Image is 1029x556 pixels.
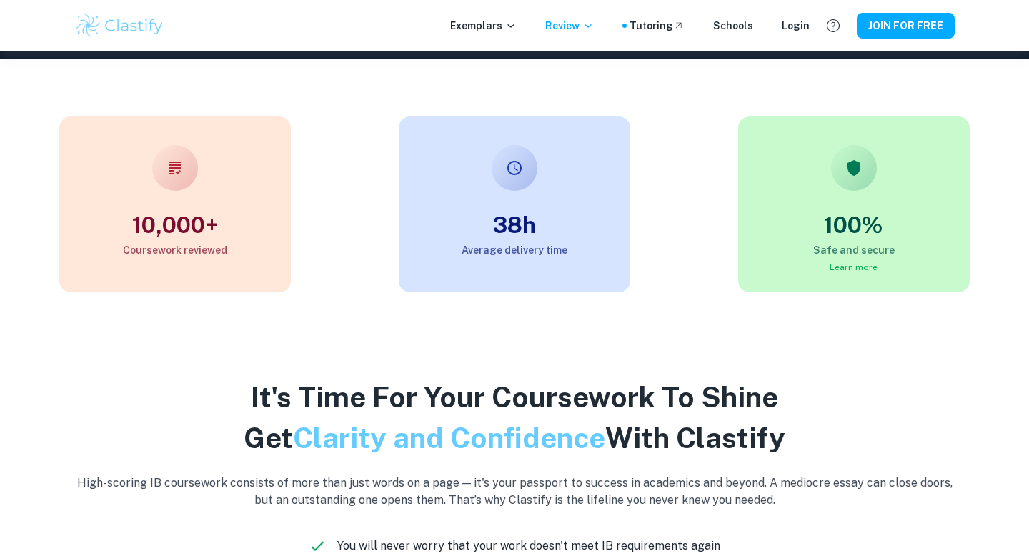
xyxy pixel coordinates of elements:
span: Clarity and Confidence [293,421,605,455]
a: Login [782,18,810,34]
h3: 100% [738,208,970,242]
h3: 38h [399,208,630,242]
a: Tutoring [630,18,685,34]
button: JOIN FOR FREE [857,13,955,39]
a: Schools [713,18,753,34]
a: Learn more [830,262,878,272]
p: High-scoring IB coursework consists of more than just words on a page — it's your passport to suc... [74,475,955,509]
h2: Get With Clastify [74,419,955,457]
h6: Safe and secure [738,242,970,258]
p: Exemplars [450,18,517,34]
button: Help and Feedback [821,14,845,38]
h3: 10,000+ [59,208,291,242]
p: You will never worry that your work doesn't meet IB requirements again [337,537,720,555]
p: Review [545,18,594,34]
h6: Coursework reviewed [59,242,291,258]
h2: It's Time For Your Coursework To Shine [74,378,955,416]
img: Clastify logo [74,11,165,40]
h6: Average delivery time [399,242,630,258]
